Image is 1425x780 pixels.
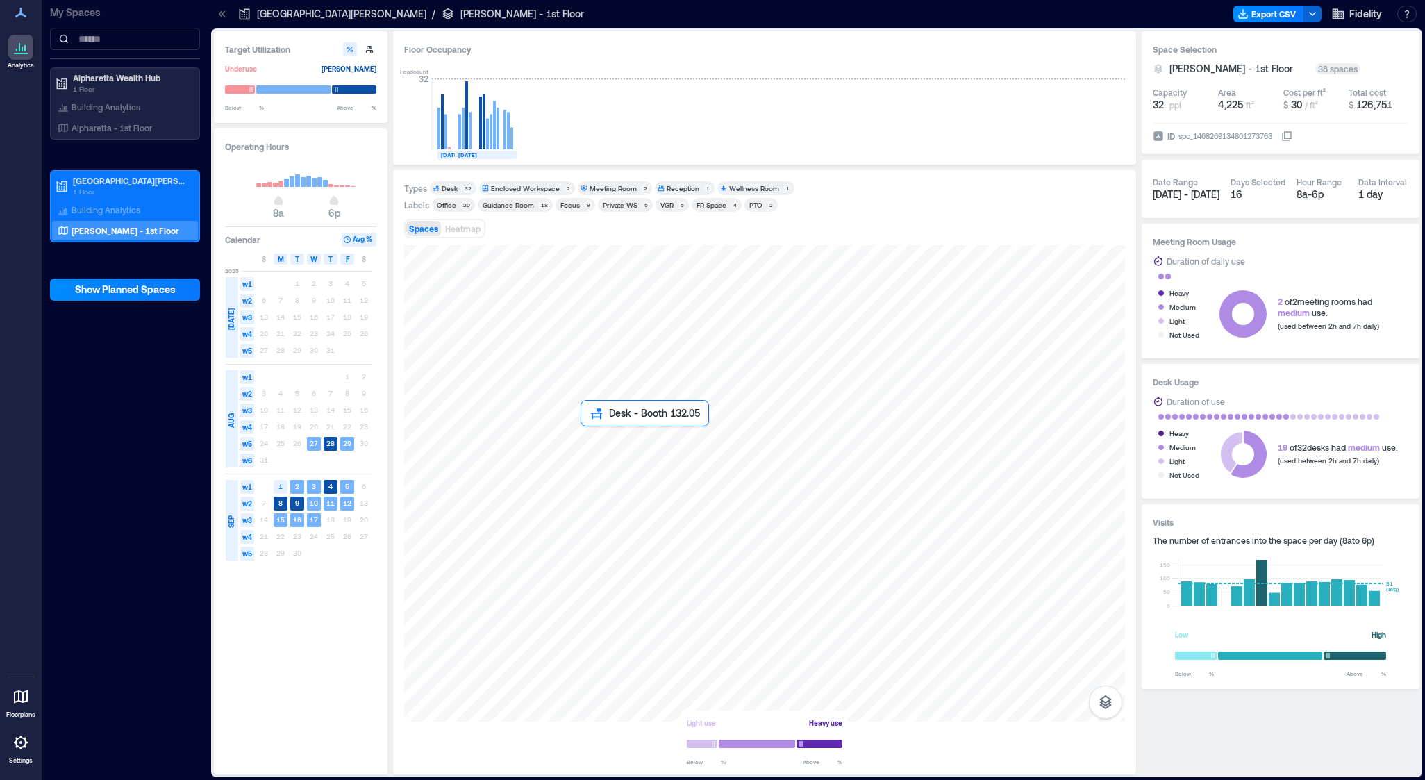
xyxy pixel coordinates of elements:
[564,184,572,192] div: 2
[273,207,284,219] span: 8a
[72,122,152,133] p: Alpharetta - 1st Floor
[225,140,376,153] h3: Operating Hours
[1218,87,1236,98] div: Area
[404,42,1125,56] div: Floor Occupancy
[767,201,775,209] div: 2
[803,758,842,766] span: Above %
[73,175,190,186] p: [GEOGRAPHIC_DATA][PERSON_NAME]
[641,184,649,192] div: 2
[240,437,254,451] span: w5
[1169,314,1185,328] div: Light
[1153,42,1408,56] h3: Space Selection
[1349,87,1386,98] div: Total cost
[278,499,283,507] text: 8
[1246,100,1254,110] span: ft²
[1175,670,1214,678] span: Below %
[225,62,257,76] div: Underuse
[225,103,264,112] span: Below %
[240,513,254,527] span: w3
[276,515,285,524] text: 15
[278,254,284,265] span: M
[345,482,349,490] text: 5
[240,497,254,511] span: w2
[1349,100,1353,110] span: $
[1160,561,1170,568] tspan: 150
[226,515,237,528] span: SEP
[1291,99,1302,110] span: 30
[312,482,316,490] text: 3
[225,42,376,56] h3: Target Utilization
[240,344,254,358] span: w5
[326,499,335,507] text: 11
[262,254,266,265] span: S
[310,515,318,524] text: 17
[1349,7,1382,21] span: Fidelity
[1356,99,1392,110] span: 126,751
[240,480,254,494] span: w1
[458,151,477,158] text: [DATE]
[538,201,550,209] div: 18
[1153,375,1408,389] h3: Desk Usage
[1169,454,1185,468] div: Light
[731,201,739,209] div: 4
[295,254,299,265] span: T
[687,758,726,766] span: Below %
[9,756,33,765] p: Settings
[328,207,340,219] span: 6p
[1153,98,1212,112] button: 32 ppl
[310,254,317,265] span: W
[1153,87,1187,98] div: Capacity
[295,482,299,490] text: 2
[310,439,318,447] text: 27
[240,530,254,544] span: w4
[1278,442,1398,453] div: of 32 desks had use.
[560,200,580,210] div: Focus
[1153,188,1219,200] span: [DATE] - [DATE]
[1167,129,1175,143] span: ID
[1231,188,1285,201] div: 16
[1281,131,1292,142] button: IDspc_1468269134801273763
[240,277,254,291] span: w1
[328,482,333,490] text: 4
[1305,100,1318,110] span: / ft²
[3,31,38,74] a: Analytics
[1177,129,1274,143] div: spc_1468269134801273763
[50,279,200,301] button: Show Planned Spaces
[326,439,335,447] text: 28
[1315,63,1360,74] div: 38 spaces
[8,61,34,69] p: Analytics
[1348,442,1380,452] span: medium
[1167,254,1245,268] div: Duration of daily use
[75,283,176,297] span: Show Planned Spaces
[1169,62,1293,76] span: [PERSON_NAME] - 1st Floor
[697,200,726,210] div: FR Space
[460,7,584,21] p: [PERSON_NAME] - 1st Floor
[460,201,472,209] div: 20
[1231,176,1285,188] div: Days Selected
[442,221,483,236] button: Heatmap
[1233,6,1304,22] button: Export CSV
[322,62,376,76] div: [PERSON_NAME]
[404,183,427,194] div: Types
[240,420,254,434] span: w4
[72,101,140,113] p: Building Analytics
[328,254,333,265] span: T
[1175,628,1188,642] div: Low
[240,454,254,467] span: w6
[437,200,456,210] div: Office
[1153,515,1408,529] h3: Visits
[1283,100,1288,110] span: $
[50,6,200,19] p: My Spaces
[584,201,592,209] div: 9
[687,716,716,730] div: Light use
[226,413,237,428] span: AUG
[432,7,435,21] p: /
[1169,468,1199,482] div: Not Used
[2,680,40,723] a: Floorplans
[73,83,190,94] p: 1 Floor
[1163,588,1170,595] tspan: 50
[1169,99,1181,110] span: ppl
[1327,3,1386,25] button: Fidelity
[1218,99,1243,110] span: 4,225
[1169,300,1196,314] div: Medium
